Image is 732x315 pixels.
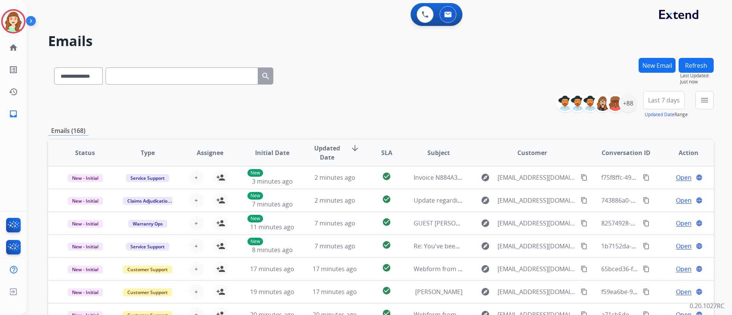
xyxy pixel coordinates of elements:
span: 7 minutes ago [252,200,293,208]
mat-icon: check_circle [382,286,391,295]
button: + [189,193,204,208]
mat-icon: language [696,243,703,249]
span: New - Initial [67,288,103,296]
div: +88 [619,94,637,112]
span: Customer Support [123,288,172,296]
span: Status [75,148,95,157]
span: + [194,264,198,273]
span: f75f8ffc-49ce-47cb-a2b4-034e3ea712d8 [601,173,713,182]
span: + [194,241,198,251]
span: + [194,219,198,228]
mat-icon: home [9,43,18,52]
mat-icon: content_copy [581,174,588,181]
span: [EMAIL_ADDRESS][DOMAIN_NAME] [498,264,576,273]
h2: Emails [48,34,714,49]
span: Open [676,287,692,296]
span: 2 minutes ago [315,196,355,205]
span: 17 minutes ago [250,265,294,273]
mat-icon: arrow_downward [350,144,360,153]
span: New - Initial [67,265,103,273]
span: Re: You've been assigned a new service order: fdcc62e3-cc23-4b0d-a40c-ab127d006454 [414,242,663,250]
mat-icon: explore [481,287,490,296]
button: New Email [639,58,676,73]
span: 17 minutes ago [313,288,357,296]
span: New - Initial [67,220,103,228]
mat-icon: content_copy [581,265,588,272]
mat-icon: language [696,197,703,204]
span: 3 minutes ago [252,177,293,185]
mat-icon: content_copy [581,243,588,249]
mat-icon: language [696,288,703,295]
span: 743886a0-9f5d-4b7a-94d1-77e8ca3c1d78 [601,196,718,205]
button: + [189,261,204,277]
mat-icon: content_copy [581,197,588,204]
span: 7 minutes ago [315,242,355,250]
span: Claims Adjudication [123,197,175,205]
span: Updated Date [310,144,345,162]
span: New - Initial [67,197,103,205]
span: New - Initial [67,243,103,251]
span: [EMAIL_ADDRESS][DOMAIN_NAME] [498,241,576,251]
mat-icon: person_add [216,196,225,205]
mat-icon: check_circle [382,217,391,227]
span: Open [676,173,692,182]
span: Service Support [126,174,169,182]
mat-icon: check_circle [382,195,391,204]
mat-icon: content_copy [643,243,650,249]
span: Assignee [197,148,223,157]
mat-icon: list_alt [9,65,18,74]
mat-icon: check_circle [382,172,391,181]
mat-icon: search [261,72,270,81]
span: 8 minutes ago [252,246,293,254]
span: GUEST [PERSON_NAME]/ SO# 003F013224 [414,219,533,227]
mat-icon: inbox [9,109,18,118]
mat-icon: language [696,220,703,227]
mat-icon: content_copy [643,220,650,227]
p: Emails (168) [48,126,88,136]
span: [EMAIL_ADDRESS][DOMAIN_NAME] [498,219,576,228]
mat-icon: explore [481,219,490,228]
mat-icon: person_add [216,219,225,228]
span: Last 7 days [648,99,680,102]
mat-icon: content_copy [581,288,588,295]
mat-icon: person_add [216,287,225,296]
span: 1b7152da-29af-4a84-b1b2-af566eb2676c [601,242,717,250]
mat-icon: explore [481,173,490,182]
span: 65bced36-f7a6-4c63-8a65-2bdbd6e5e2a3 [601,265,719,273]
button: + [189,216,204,231]
mat-icon: content_copy [643,265,650,272]
span: Customer Support [123,265,172,273]
p: New [247,238,263,245]
span: + [194,196,198,205]
span: 19 minutes ago [250,288,294,296]
mat-icon: check_circle [382,263,391,272]
mat-icon: content_copy [643,174,650,181]
mat-icon: content_copy [581,220,588,227]
mat-icon: content_copy [643,288,650,295]
span: [EMAIL_ADDRESS][DOMAIN_NAME] [498,287,576,296]
span: Open [676,219,692,228]
span: + [194,287,198,296]
span: + [194,173,198,182]
span: f59ea6be-9071-4b8f-a0de-b6a95d8a6ac7 [601,288,717,296]
span: Conversation ID [602,148,650,157]
span: 2 minutes ago [315,173,355,182]
p: New [247,169,263,177]
mat-icon: person_add [216,264,225,273]
span: 17 minutes ago [313,265,357,273]
span: Type [141,148,155,157]
img: avatar [3,11,24,32]
span: Open [676,241,692,251]
span: Open [676,264,692,273]
span: Service Support [126,243,169,251]
mat-icon: check_circle [382,240,391,249]
mat-icon: person_add [216,173,225,182]
span: [PERSON_NAME] [415,288,462,296]
span: Update regarding your fulfillment method for Service Order: 3234c321-6abb-4117-9a23-56f401c2f6a9 [414,196,703,205]
mat-icon: person_add [216,241,225,251]
p: New [247,192,263,200]
mat-icon: explore [481,241,490,251]
span: Webform from [EMAIL_ADDRESS][DOMAIN_NAME] on [DATE] [414,265,586,273]
mat-icon: explore [481,196,490,205]
mat-icon: language [696,265,703,272]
